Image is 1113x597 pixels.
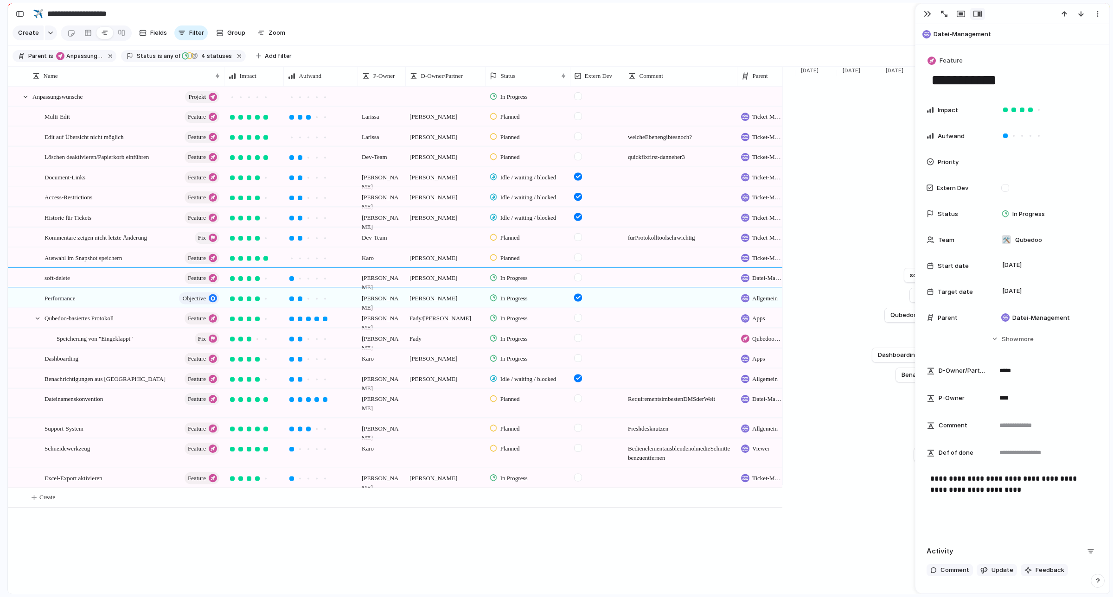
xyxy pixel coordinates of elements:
[500,374,556,383] span: Idle / waiting / blocked
[878,348,962,362] a: Dashboarding
[991,565,1013,575] span: Update
[752,444,769,453] span: Viewer
[939,366,986,375] span: D-Owner/Partner
[17,488,797,507] button: Create
[137,52,156,60] span: Status
[910,271,944,280] span: soft-delete
[910,268,979,282] a: soft-delete
[500,233,520,242] span: Planned
[500,172,556,182] span: Idle / waiting / blocked
[406,188,485,202] span: [PERSON_NAME]
[1015,235,1042,245] span: Qubedoo
[752,112,782,121] span: Ticket-Management
[185,171,219,183] button: Feature
[752,193,782,202] span: Ticket-Management
[358,167,405,191] span: [PERSON_NAME]
[45,373,166,383] span: Benachrichtigungen aus [GEOGRAPHIC_DATA]
[198,52,232,60] span: statuses
[358,208,405,231] span: [PERSON_NAME]
[33,7,43,20] div: ✈️
[45,422,83,433] span: Support-System
[162,52,180,60] span: any of
[66,52,102,60] span: Anpassungswünsche
[57,332,133,343] span: Speicherung von "Eingeklappt"
[406,329,485,343] span: Fady
[406,248,485,262] span: [PERSON_NAME]
[752,273,782,283] span: Datei-Management
[624,127,736,141] span: welche Ebenen gibt es noch?
[934,30,1105,39] span: Datei-Management
[56,52,102,60] span: Anpassungswünsche
[927,546,953,557] h2: Activity
[624,439,736,463] span: Bedienelement ausblenden ohne die Schnitteben zu entfernen
[45,131,123,141] span: Edit auf Übersicht nicht möglich
[920,27,1105,42] button: Datei-Management
[227,28,245,38] span: Group
[13,25,44,40] button: Create
[358,288,405,312] span: [PERSON_NAME]
[18,28,39,38] span: Create
[406,369,485,383] span: [PERSON_NAME]
[45,472,102,483] span: Excel-Export aktivieren
[358,107,405,121] span: Larissa
[752,394,782,404] span: Datei-Management
[185,191,219,203] button: Feature
[265,52,292,60] span: Add filter
[939,448,973,457] span: Def of done
[254,25,289,40] button: Zoom
[1000,260,1024,271] span: [DATE]
[185,353,219,365] button: Feature
[188,442,206,455] span: Feature
[406,107,485,121] span: [PERSON_NAME]
[189,28,204,38] span: Filter
[188,110,206,123] span: Feature
[188,251,206,264] span: Feature
[195,232,219,244] button: Fix
[938,287,973,297] span: Target date
[185,393,219,405] button: Feature
[890,308,972,322] a: Qubedoo-basiertes Protokoll
[54,51,104,61] button: Anpassungswünsche
[45,252,122,262] span: Auswahl im Snapshot speichern
[185,211,219,223] button: Feature
[185,373,219,385] button: Feature
[188,422,206,435] span: Feature
[358,127,405,141] span: Larissa
[185,131,219,143] button: Feature
[752,213,782,222] span: Ticket-Management
[406,147,485,162] span: [PERSON_NAME]
[752,132,782,141] span: Ticket-Management
[198,332,206,345] span: Fix
[250,50,297,63] button: Add filter
[49,52,53,60] span: is
[45,312,114,323] span: Qubedoo-basiertes Protokoll
[977,564,1017,576] button: Update
[211,25,250,40] button: Group
[752,334,782,343] span: Qubedoo-basiertes Protokoll
[624,389,736,404] span: Requirements im besten DMS der Welt
[500,193,556,202] span: Idle / waiting / blocked
[752,374,778,383] span: Allgemein
[1002,335,1018,344] span: Show
[406,268,485,283] span: [PERSON_NAME]
[752,293,778,303] span: Allgemein
[358,329,405,352] span: [PERSON_NAME]
[500,354,528,363] span: In Progress
[182,292,206,305] span: objective
[837,67,863,75] span: [DATE]
[28,52,47,60] span: Parent
[185,422,219,434] button: Feature
[45,211,91,222] span: Historie für Tickets
[174,25,208,40] button: Filter
[624,228,736,242] span: für Protokolltool sehr wichtig
[39,493,55,502] span: Create
[500,314,528,323] span: In Progress
[188,151,206,164] span: Feature
[902,368,972,382] a: Benachrichtigungen aus [GEOGRAPHIC_DATA]
[406,208,485,222] span: [PERSON_NAME]
[31,6,45,21] button: ✈️
[188,372,206,385] span: Feature
[156,51,182,61] button: isany of
[1000,286,1024,297] span: [DATE]
[185,312,219,324] button: Feature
